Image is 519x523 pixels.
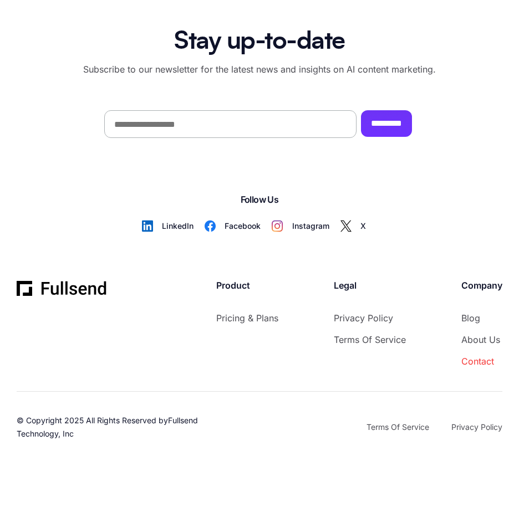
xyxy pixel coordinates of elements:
div: Subscribe to our newsletter for the latest news and insights on AI content marketing. [69,62,450,77]
div: LinkedIn [162,218,205,233]
a: X [340,218,377,233]
p: Company [461,278,502,293]
p: © Copyright 2025 All Rights Reserved by [17,414,211,440]
p: Legal [334,278,406,293]
a: Terms of Service [334,332,406,347]
div: Instagram [292,218,340,233]
iframe: Drift Widget Chat Controller [464,468,506,510]
a: Facebook [205,218,272,233]
a: contact [461,354,502,369]
div: Facebook [225,218,272,233]
a: Blog [461,311,502,326]
a: Pricing & Plans [216,311,278,326]
a: Instagram [272,218,340,233]
h2: Stay up-to-date [174,27,345,57]
a: Terms of Service [367,421,429,434]
h5: Follow Us [58,192,461,207]
div: X [360,218,377,233]
a: Privacy Policy [334,311,406,326]
p: Product [216,278,278,293]
a: Privacy Policy [451,421,502,434]
a: About Us [461,332,502,347]
a: LinkedIn [142,218,205,233]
